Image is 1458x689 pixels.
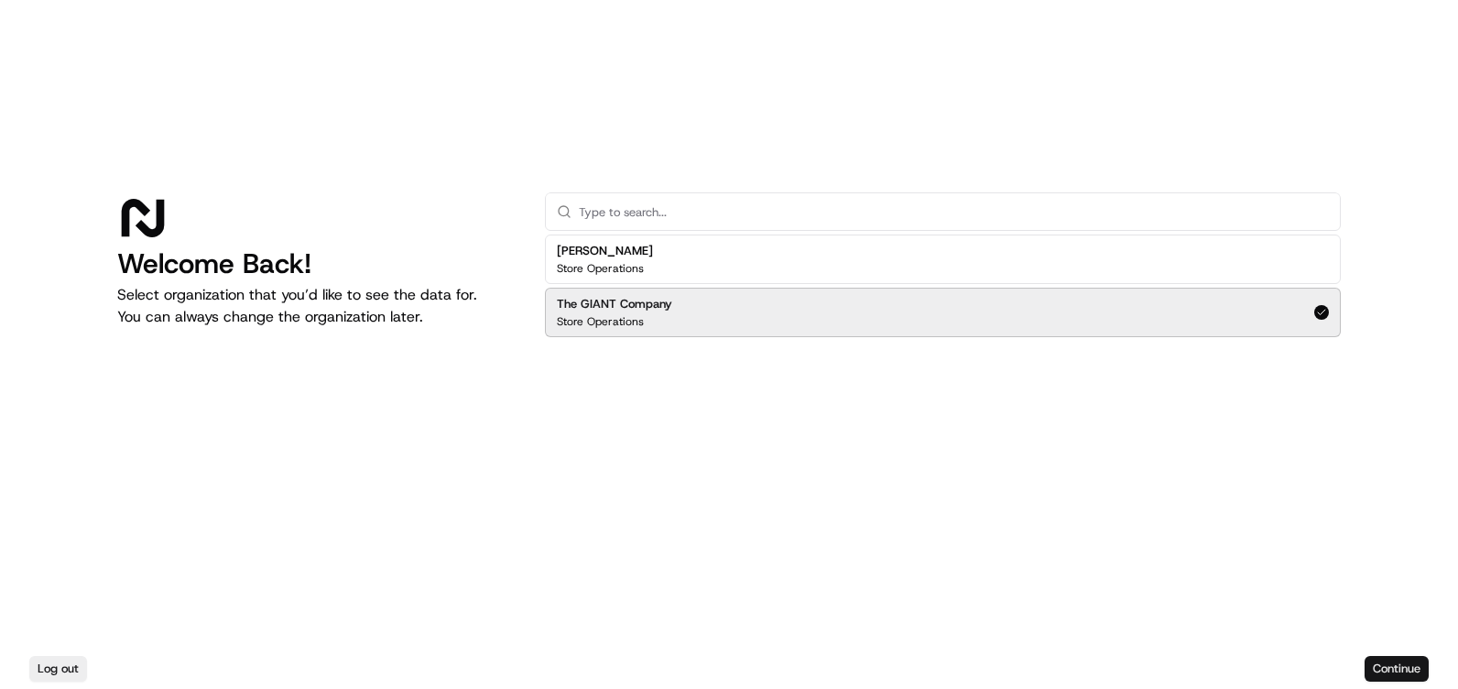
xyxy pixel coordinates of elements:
button: Continue [1365,656,1429,682]
input: Type to search... [579,193,1329,230]
h2: The GIANT Company [557,296,672,312]
p: Store Operations [557,261,644,276]
p: Select organization that you’d like to see the data for. You can always change the organization l... [117,284,516,328]
p: Store Operations [557,314,644,329]
h2: [PERSON_NAME] [557,243,653,259]
div: Suggestions [545,231,1341,341]
h1: Welcome Back! [117,247,516,280]
button: Log out [29,656,87,682]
